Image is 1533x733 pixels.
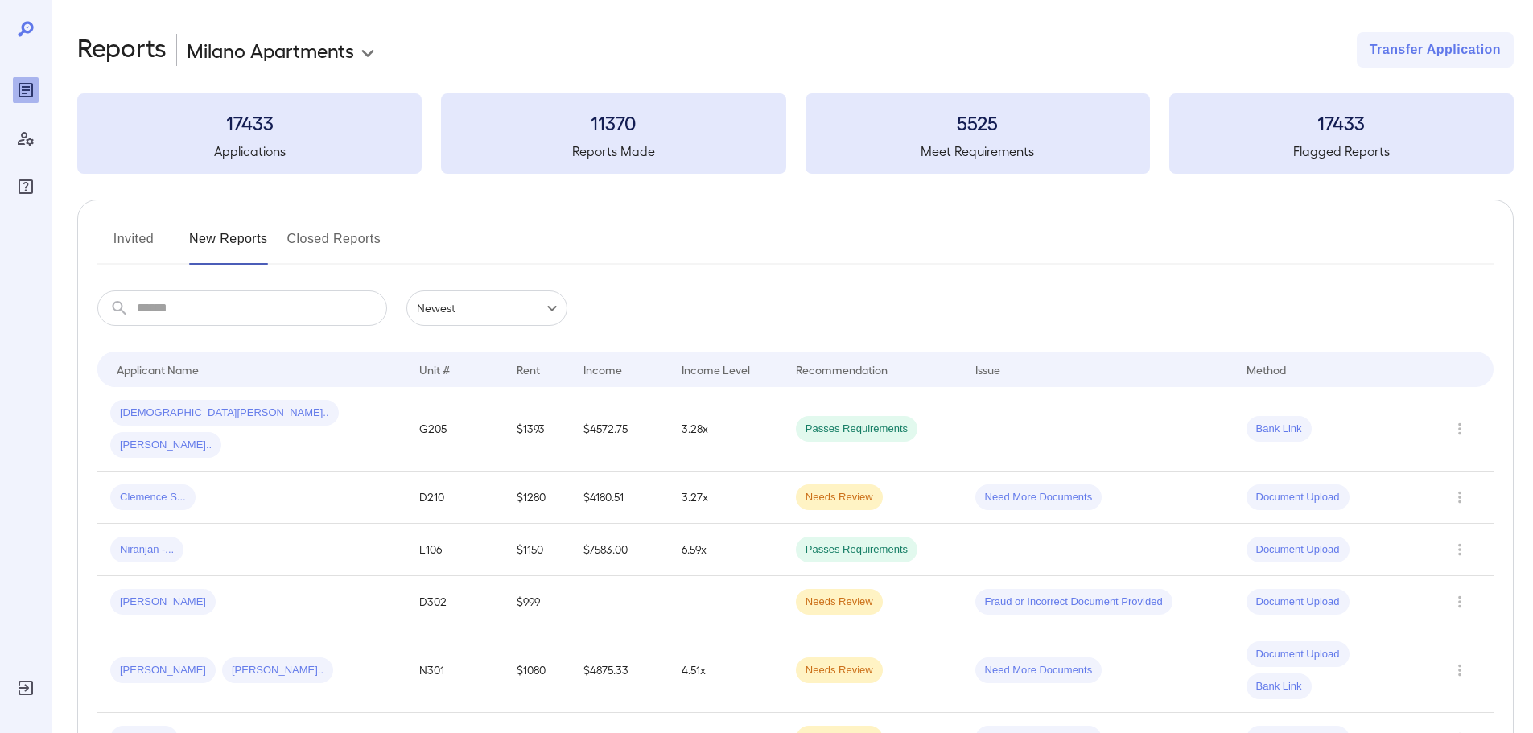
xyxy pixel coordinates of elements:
[419,360,450,379] div: Unit #
[1447,537,1473,562] button: Row Actions
[806,109,1150,135] h3: 5525
[406,290,567,326] div: Newest
[110,542,183,558] span: Niranjan -...
[1357,32,1514,68] button: Transfer Application
[406,472,505,524] td: D210
[796,422,917,437] span: Passes Requirements
[975,663,1102,678] span: Need More Documents
[504,472,571,524] td: $1280
[189,226,268,265] button: New Reports
[669,524,783,576] td: 6.59x
[571,628,669,713] td: $4875.33
[583,360,622,379] div: Income
[517,360,542,379] div: Rent
[1247,422,1312,437] span: Bank Link
[571,472,669,524] td: $4180.51
[504,628,571,713] td: $1080
[806,142,1150,161] h5: Meet Requirements
[1447,657,1473,683] button: Row Actions
[682,360,750,379] div: Income Level
[1247,647,1350,662] span: Document Upload
[504,387,571,472] td: $1393
[117,360,199,379] div: Applicant Name
[441,109,785,135] h3: 11370
[1247,490,1350,505] span: Document Upload
[669,387,783,472] td: 3.28x
[110,438,221,453] span: [PERSON_NAME]..
[504,524,571,576] td: $1150
[975,490,1102,505] span: Need More Documents
[222,663,333,678] span: [PERSON_NAME]..
[97,226,170,265] button: Invited
[406,576,505,628] td: D302
[441,142,785,161] h5: Reports Made
[1247,542,1350,558] span: Document Upload
[13,77,39,103] div: Reports
[1247,595,1350,610] span: Document Upload
[406,524,505,576] td: L106
[796,542,917,558] span: Passes Requirements
[406,387,505,472] td: G205
[406,628,505,713] td: N301
[1447,589,1473,615] button: Row Actions
[796,490,883,505] span: Needs Review
[1247,360,1286,379] div: Method
[110,490,196,505] span: Clemence S...
[77,109,422,135] h3: 17433
[13,126,39,151] div: Manage Users
[13,174,39,200] div: FAQ
[975,595,1172,610] span: Fraud or Incorrect Document Provided
[1447,484,1473,510] button: Row Actions
[13,675,39,701] div: Log Out
[287,226,381,265] button: Closed Reports
[796,663,883,678] span: Needs Review
[1447,416,1473,442] button: Row Actions
[669,576,783,628] td: -
[77,32,167,68] h2: Reports
[1169,142,1514,161] h5: Flagged Reports
[669,472,783,524] td: 3.27x
[504,576,571,628] td: $999
[110,663,216,678] span: [PERSON_NAME]
[796,360,888,379] div: Recommendation
[187,37,354,63] p: Milano Apartments
[571,524,669,576] td: $7583.00
[975,360,1001,379] div: Issue
[796,595,883,610] span: Needs Review
[669,628,783,713] td: 4.51x
[1169,109,1514,135] h3: 17433
[1247,679,1312,694] span: Bank Link
[77,142,422,161] h5: Applications
[571,387,669,472] td: $4572.75
[77,93,1514,174] summary: 17433Applications11370Reports Made5525Meet Requirements17433Flagged Reports
[110,595,216,610] span: [PERSON_NAME]
[110,406,339,421] span: [DEMOGRAPHIC_DATA][PERSON_NAME]..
